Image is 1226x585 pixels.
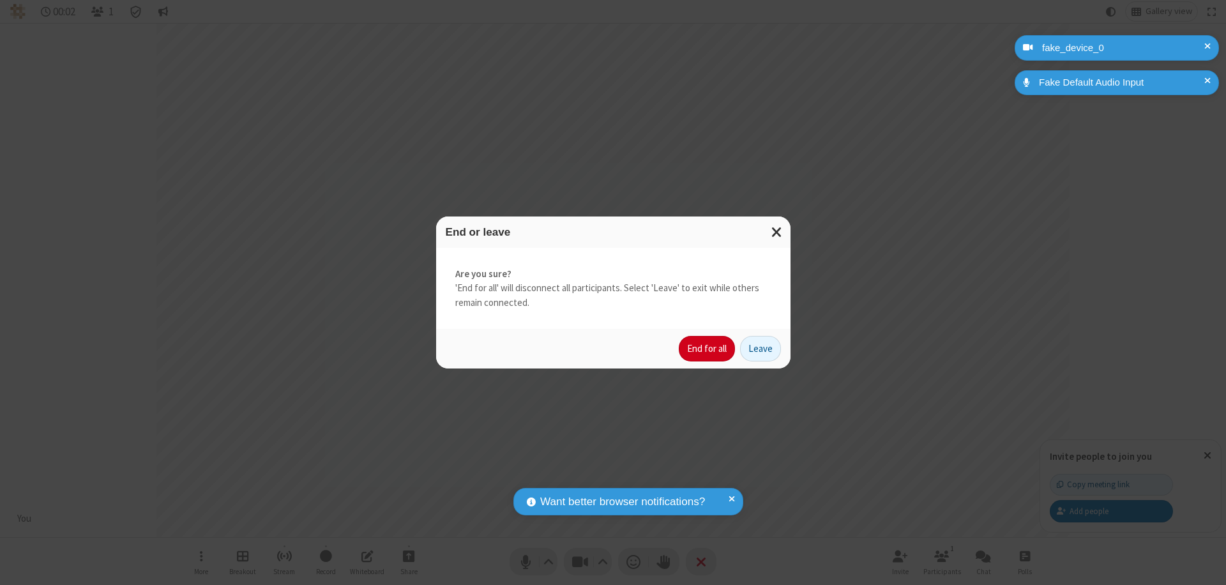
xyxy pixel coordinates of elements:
[740,336,781,361] button: Leave
[1034,75,1209,90] div: Fake Default Audio Input
[1038,41,1209,56] div: fake_device_0
[455,267,771,282] strong: Are you sure?
[679,336,735,361] button: End for all
[446,226,781,238] h3: End or leave
[540,494,705,510] span: Want better browser notifications?
[436,248,791,330] div: 'End for all' will disconnect all participants. Select 'Leave' to exit while others remain connec...
[764,217,791,248] button: Close modal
